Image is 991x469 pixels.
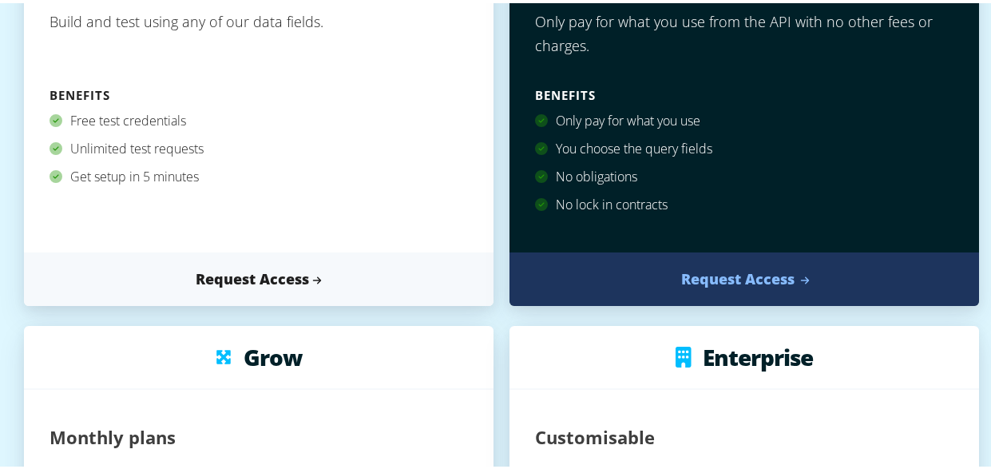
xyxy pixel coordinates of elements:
h2: Monthly plans [50,412,176,456]
div: Only pay for what you use [535,104,953,132]
h3: Enterprise [704,342,814,366]
div: You choose the query fields [535,132,953,160]
div: Get setup in 5 minutes [50,160,468,188]
a: Request Access [24,249,494,303]
h2: Customisable [535,412,655,456]
div: Unlimited test requests [50,132,468,160]
div: No lock in contracts [535,188,953,216]
a: Request Access [509,249,979,303]
div: Free test credentials [50,104,468,132]
h3: Grow [244,342,302,366]
div: No obligations [535,160,953,188]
